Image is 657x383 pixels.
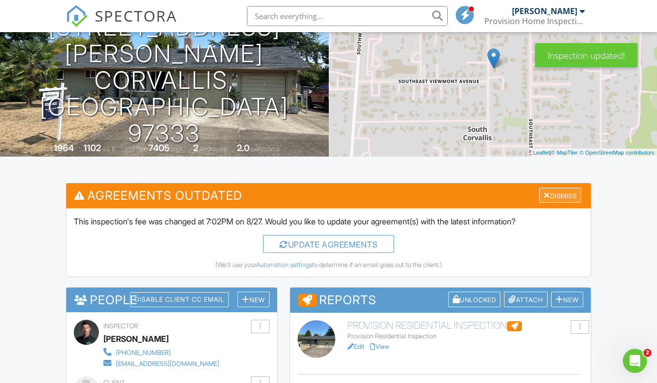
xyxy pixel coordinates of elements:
[102,145,116,153] span: sq. ft.
[347,320,583,340] a: Provision Residential Inspection Provision Residential Inspection
[535,43,637,67] div: Inspection updated!
[370,343,389,350] a: View
[347,332,583,340] div: Provision Residential Inspection
[533,150,550,156] a: Leaflet
[263,235,394,253] div: Update Agreements
[539,188,581,203] div: Dismiss
[83,143,101,153] div: 1102
[126,145,147,153] span: Lot Size
[347,320,583,331] h6: Provision Residential Inspection
[66,208,591,277] div: This inspection's fee was changed at 7:02PM on 8/27. Would you like to update your agreement(s) w...
[193,143,198,153] div: 2
[448,292,501,307] div: Unlocked
[171,145,184,153] span: sq.ft.
[512,6,577,16] div: [PERSON_NAME]
[103,357,219,368] a: [EMAIL_ADDRESS][DOMAIN_NAME]
[66,288,277,312] h3: People
[551,150,578,156] a: © MapTiler
[347,343,364,350] a: Edit
[149,143,170,153] div: 7405
[531,149,657,157] div: |
[95,5,177,26] span: SPECTORA
[623,349,647,373] iframe: Intercom live chat
[237,292,270,307] div: New
[41,145,52,153] span: Built
[290,288,591,313] h3: Reports
[16,14,313,147] h1: [STREET_ADDRESS][PERSON_NAME] Corvallis, [GEOGRAPHIC_DATA] 97333
[247,6,448,26] input: Search everything...
[130,292,229,307] div: Disable Client CC Email
[643,349,651,357] span: 2
[103,331,169,346] div: [PERSON_NAME]
[74,261,583,269] div: (We'll use your to determine if an email goes out to the client.)
[116,360,219,368] div: [EMAIL_ADDRESS][DOMAIN_NAME]
[200,145,227,153] span: bedrooms
[54,143,74,153] div: 1964
[580,150,654,156] a: © OpenStreetMap contributors
[66,14,177,35] a: SPECTORA
[484,16,585,26] div: Provision Home Inspections LLC
[504,292,548,307] div: Attach
[251,145,280,153] span: bathrooms
[103,346,219,357] a: [PHONE_NUMBER]
[256,261,312,269] a: Automation settings
[237,143,249,153] div: 2.0
[551,292,583,307] div: New
[66,183,591,208] h3: Agreements Outdated
[116,349,171,357] div: [PHONE_NUMBER]
[66,5,88,27] img: The Best Home Inspection Software - Spectora
[103,322,138,330] span: Inspector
